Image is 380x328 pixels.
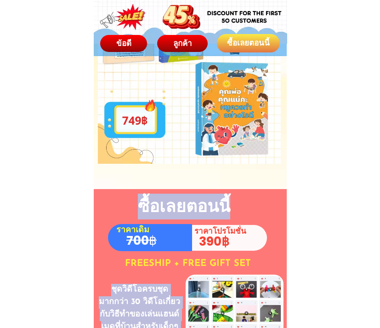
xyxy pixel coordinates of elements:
[126,231,169,250] h1: 700
[138,194,242,219] p: ซื้อเลยตอนนี้
[125,257,255,270] h1: FREESHIP + FREE GIFT SET
[115,38,132,48] span: ข้อดี
[149,232,157,249] span: ฿
[214,37,283,50] div: ซื้อเลยตอนนี้
[116,224,169,237] h1: ราคาเดิม
[155,37,210,50] div: ลูกค้า
[194,226,259,238] h1: ราคาโปรโมชั่น
[199,232,240,251] h1: 390฿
